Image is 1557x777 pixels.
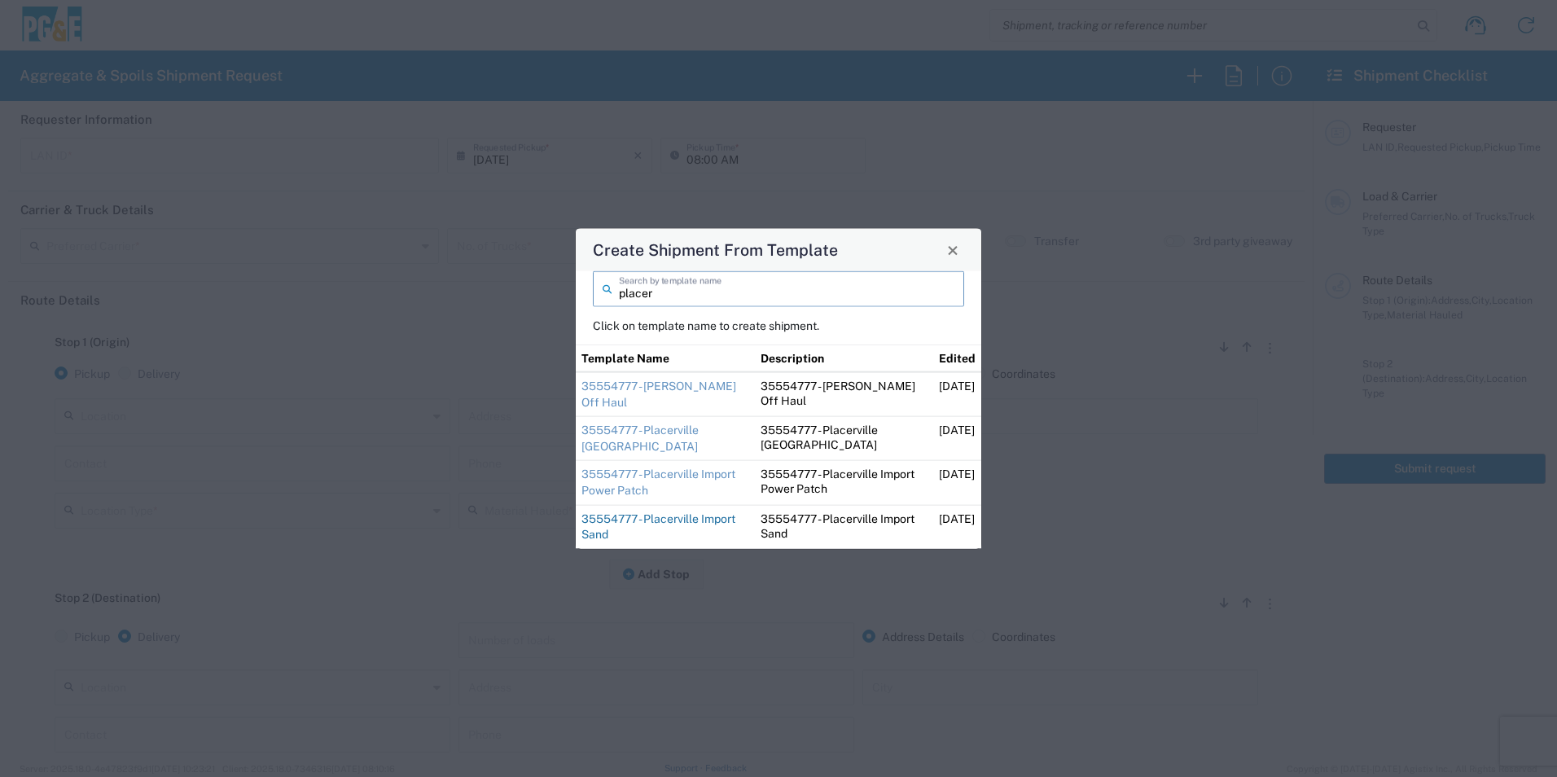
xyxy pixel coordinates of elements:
a: 35554777 - Placerville [GEOGRAPHIC_DATA] [581,424,699,453]
a: 35554777 - Placerville Import Sand [581,511,735,541]
th: Edited [933,345,981,372]
td: [DATE] [933,372,981,417]
table: Shipment templates [576,345,981,549]
td: 35554777 - Placerville Import Power Patch [755,461,934,505]
td: 35554777 - [PERSON_NAME] Off Haul [755,372,934,417]
td: 35554777 - Placerville Import Sand [755,505,934,549]
th: Template Name [576,345,755,372]
td: [DATE] [933,416,981,460]
td: [DATE] [933,461,981,505]
p: Click on template name to create shipment. [593,318,964,333]
td: 35554777 - Placerville [GEOGRAPHIC_DATA] [755,416,934,460]
a: 35554777 - Placerville Import Power Patch [581,468,735,497]
a: 35554777 - [PERSON_NAME] Off Haul [581,380,736,409]
td: [DATE] [933,505,981,549]
h4: Create Shipment From Template [593,238,838,261]
th: Description [755,345,934,372]
button: Close [941,239,964,261]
